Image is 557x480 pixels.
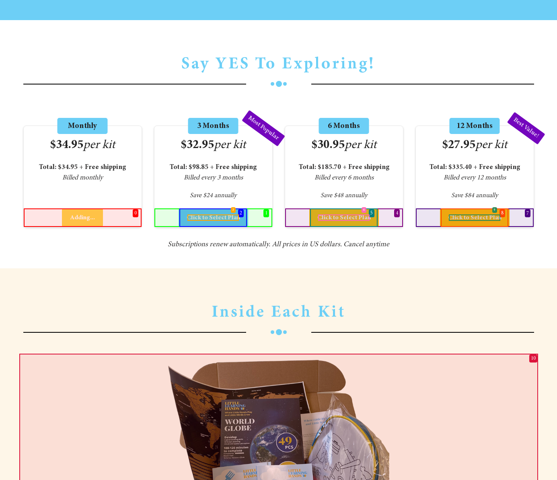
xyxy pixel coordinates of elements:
span: per kit [214,139,246,151]
strong: Total: $98.85 + Free shipping [170,164,257,171]
span: Inside Each Kit [212,304,346,321]
button: Click to Select Plan [309,208,379,227]
span: Monthly [58,118,108,134]
span: Save $24 annually [154,191,272,200]
span: 12 Months [450,118,500,134]
span: Click to Select Plan [187,214,240,221]
strong: Total: $185.70 + Free shipping [299,164,389,171]
span: Click to Select Plan [317,214,371,221]
span: per kit [475,139,507,151]
span: Click to Select Plan [448,214,502,221]
b: Total: $34.95 + Free shipping [39,164,126,171]
i: Billed every 6 months [314,175,374,181]
span: Best Value! [507,112,545,144]
i: Billed every 3 months [184,175,243,181]
span: Say YES To Exploring! [181,56,375,73]
span: $30.95 [311,139,376,151]
button: Click to Select Plan [440,208,510,227]
span: Billed monthly [62,175,103,181]
i: Billed every 12 months [444,175,506,181]
span: - [24,191,142,200]
span: Most Popular [242,110,285,147]
span: Subscriptions renew automatically. All prices in US dollars. Cancel anytime [23,239,534,250]
span: $32.95 [181,139,246,151]
strong: Total: $335.40 + Free shipping [430,164,520,171]
span: 6 Months [319,118,369,134]
span: 3 Months [188,118,238,134]
span: $27.95 [442,139,507,151]
span: per kit [345,139,376,151]
button: Click to Select Plan [179,208,248,227]
span: Save $48 annually [285,191,403,200]
span: $34.95 [50,139,115,151]
span: per kit [83,139,115,151]
span: Save $84 annually [416,191,534,200]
